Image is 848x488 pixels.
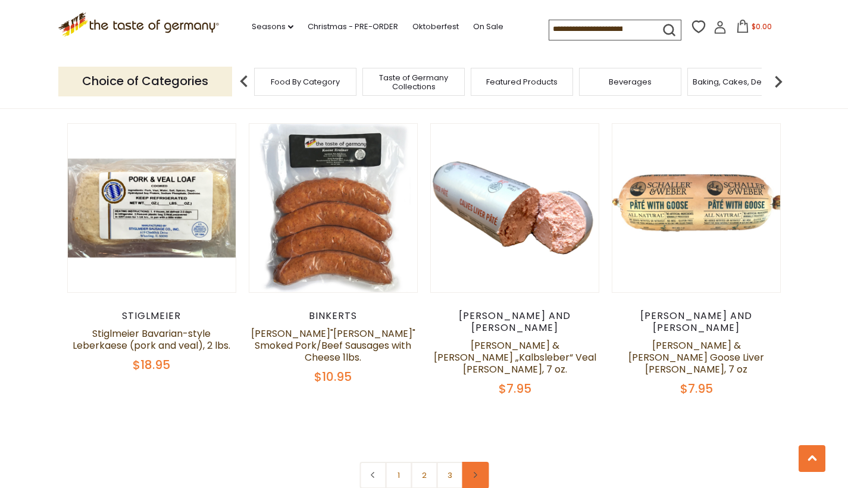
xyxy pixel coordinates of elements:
[609,77,652,86] a: Beverages
[314,368,352,385] span: $10.95
[251,327,415,364] a: [PERSON_NAME]"[PERSON_NAME]" Smoked Pork/Beef Sausages with Cheese 1lbs.
[68,124,236,292] img: Stiglmeier Bavarian-style Leberkaese (pork and veal), 2 lbs.
[766,70,790,93] img: next arrow
[499,380,531,397] span: $7.95
[430,310,600,334] div: [PERSON_NAME] and [PERSON_NAME]
[628,339,764,376] a: [PERSON_NAME] & [PERSON_NAME] Goose Liver [PERSON_NAME], 7 oz
[252,20,293,33] a: Seasons
[58,67,232,96] p: Choice of Categories
[612,310,781,334] div: [PERSON_NAME] and [PERSON_NAME]
[249,310,418,322] div: Binkerts
[133,356,170,373] span: $18.95
[249,124,418,292] img: Binkert
[73,327,230,352] a: Stiglmeier Bavarian-style Leberkaese (pork and veal), 2 lbs.
[366,73,461,91] a: Taste of Germany Collections
[693,77,785,86] a: Baking, Cakes, Desserts
[308,20,398,33] a: Christmas - PRE-ORDER
[486,77,558,86] a: Featured Products
[752,21,772,32] span: $0.00
[434,339,596,376] a: [PERSON_NAME] & [PERSON_NAME] „Kalbsleber“ Veal [PERSON_NAME], 7 oz.
[412,20,459,33] a: Oktoberfest
[232,70,256,93] img: previous arrow
[67,310,237,322] div: Stiglmeier
[431,124,599,292] img: Schaller & Weber „Kalbsleber“ Veal Pate, 7 oz.
[473,20,503,33] a: On Sale
[729,20,780,37] button: $0.00
[612,124,781,292] img: Schaller & Weber Goose Liver Pate, 7 oz
[271,77,340,86] a: Food By Category
[680,380,713,397] span: $7.95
